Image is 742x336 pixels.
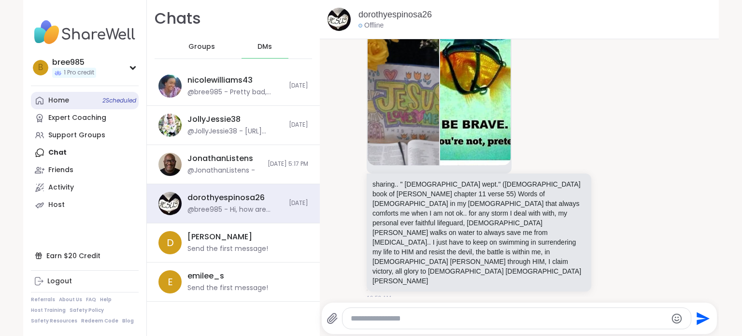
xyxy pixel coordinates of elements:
[31,307,66,314] a: Host Training
[31,273,139,290] a: Logout
[31,196,139,214] a: Host
[187,75,253,86] div: nicolewilliams43
[48,183,74,192] div: Activity
[59,296,82,303] a: About Us
[70,307,104,314] a: Safety Policy
[48,165,73,175] div: Friends
[31,15,139,49] img: ShareWell Nav Logo
[158,192,182,215] img: https://sharewell-space-live.sfo3.digitaloceanspaces.com/user-generated/0d4e8e7a-567c-4b30-a556-7...
[158,114,182,137] img: https://sharewell-space-live.sfo3.digitaloceanspaces.com/user-generated/3602621c-eaa5-4082-863a-9...
[187,114,241,125] div: JollyJessie38
[31,179,139,196] a: Activity
[367,294,391,303] span: 10:59 AM
[31,318,77,324] a: Safety Resources
[47,277,72,286] div: Logout
[358,21,384,30] div: Offline
[268,160,308,168] span: [DATE] 5:17 PM
[187,232,252,242] div: [PERSON_NAME]
[31,247,139,264] div: Earn $20 Credit
[188,42,215,52] span: Groups
[187,153,253,164] div: JonathanListens
[289,121,308,129] span: [DATE]
[671,313,683,324] button: Emoji picker
[187,127,283,136] div: @JollyJessie38 - [URL][DOMAIN_NAME]
[289,82,308,90] span: [DATE]
[158,74,182,98] img: https://sharewell-space-live.sfo3.digitaloceanspaces.com/user-generated/3403c148-dfcf-4217-9166-8...
[372,179,585,286] p: sharing.. " [DEMOGRAPHIC_DATA] wept." ([DEMOGRAPHIC_DATA] book of [PERSON_NAME] chapter 11 verse ...
[187,166,255,175] div: @JonathanListens -
[102,97,136,104] span: 2 Scheduled
[167,235,174,250] span: D
[31,127,139,144] a: Support Groups
[48,113,106,123] div: Expert Coaching
[187,271,224,281] div: emilee_s
[187,88,283,97] div: @bree985 - Pretty bad, what's going on?
[257,42,272,52] span: DMs
[100,296,112,303] a: Help
[48,131,105,140] div: Support Groups
[31,161,139,179] a: Friends
[38,61,43,74] span: b
[187,244,268,254] div: Send the first message!
[187,192,265,203] div: dorothyespinosa26
[31,92,139,109] a: Home2Scheduled
[52,57,96,68] div: bree985
[351,314,666,323] textarea: Type your message
[187,205,283,215] div: @bree985 - Hi, how are you?
[86,296,96,303] a: FAQ
[122,318,134,324] a: Blog
[48,200,65,210] div: Host
[328,8,351,31] img: https://sharewell-space-live.sfo3.digitaloceanspaces.com/user-generated/0d4e8e7a-567c-4b30-a556-7...
[168,275,173,289] span: e
[289,199,308,207] span: [DATE]
[31,296,55,303] a: Referrals
[31,109,139,127] a: Expert Coaching
[155,8,201,29] h1: Chats
[158,153,182,176] img: https://sharewell-space-live.sfo3.digitaloceanspaces.com/user-generated/0e2c5150-e31e-4b6a-957d-4...
[48,96,69,105] div: Home
[64,69,94,77] span: 1 Pro credit
[358,9,432,21] a: dorothyespinosa26
[81,318,118,324] a: Redeem Code
[187,283,268,293] div: Send the first message!
[691,307,713,329] button: Send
